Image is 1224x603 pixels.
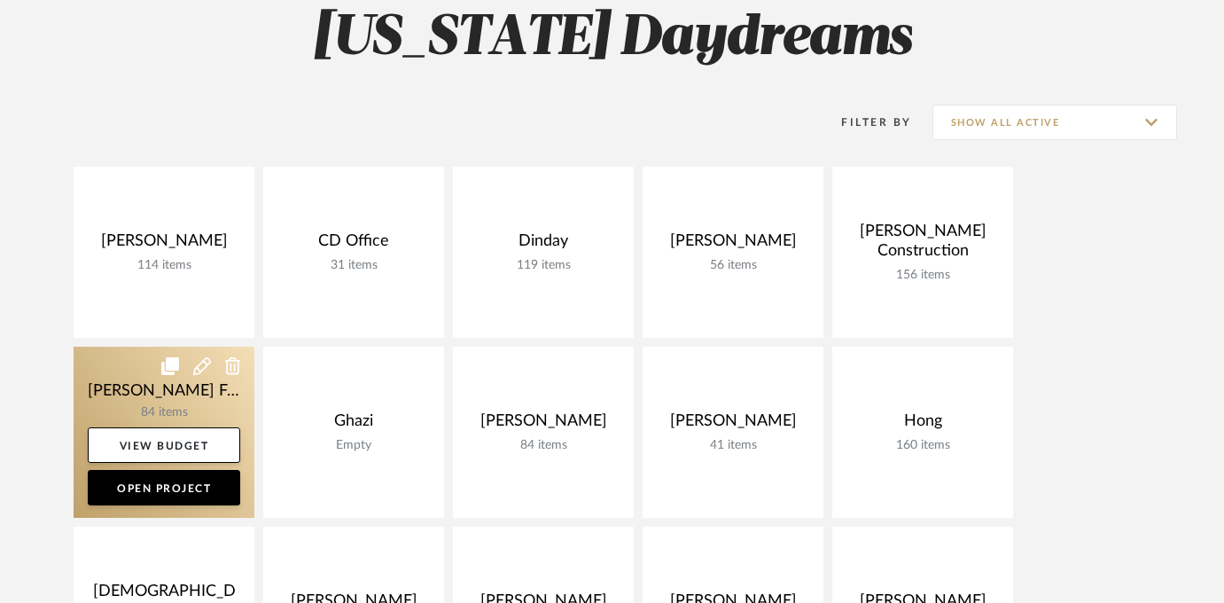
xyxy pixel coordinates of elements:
[846,438,999,453] div: 160 items
[467,411,620,438] div: [PERSON_NAME]
[846,222,999,268] div: [PERSON_NAME] Construction
[88,427,240,463] a: View Budget
[467,231,620,258] div: Dinday
[88,258,240,273] div: 114 items
[467,438,620,453] div: 84 items
[277,411,430,438] div: Ghazi
[277,231,430,258] div: CD Office
[657,231,809,258] div: [PERSON_NAME]
[657,438,809,453] div: 41 items
[88,470,240,505] a: Open Project
[657,411,809,438] div: [PERSON_NAME]
[846,411,999,438] div: Hong
[277,438,430,453] div: Empty
[88,231,240,258] div: [PERSON_NAME]
[467,258,620,273] div: 119 items
[657,258,809,273] div: 56 items
[277,258,430,273] div: 31 items
[846,268,999,283] div: 156 items
[819,114,912,131] div: Filter By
